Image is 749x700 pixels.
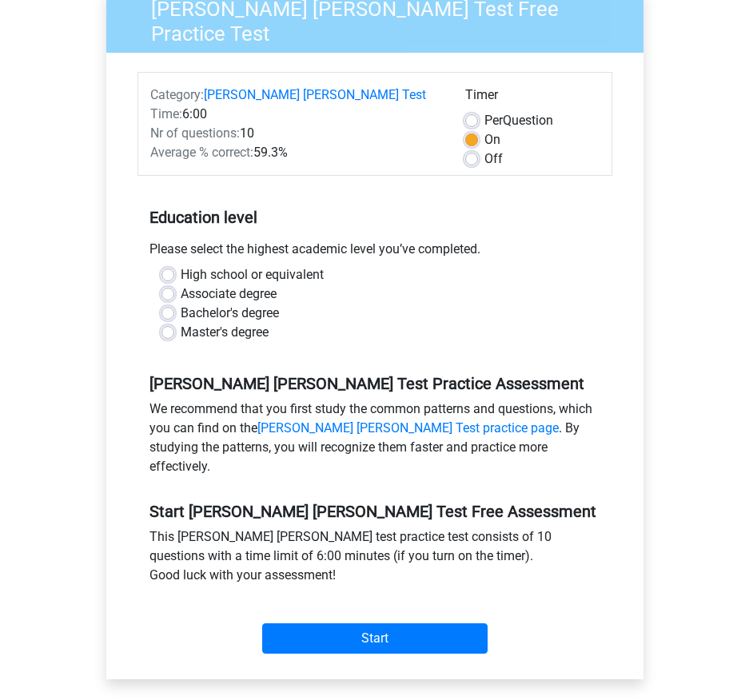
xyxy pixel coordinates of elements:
label: Question [484,111,553,130]
label: High school or equivalent [181,265,324,284]
div: Please select the highest academic level you’ve completed. [137,240,612,265]
a: [PERSON_NAME] [PERSON_NAME] Test practice page [257,420,559,436]
span: Per [484,113,503,128]
h5: [PERSON_NAME] [PERSON_NAME] Test Practice Assessment [149,374,600,393]
div: 10 [138,124,454,143]
span: Time: [150,106,182,121]
h5: Start [PERSON_NAME] [PERSON_NAME] Test Free Assessment [149,502,600,521]
h5: Education level [149,201,600,233]
span: Nr of questions: [150,125,240,141]
span: Average % correct: [150,145,253,160]
div: This [PERSON_NAME] [PERSON_NAME] test practice test consists of 10 questions with a time limit of... [137,527,612,591]
input: Start [262,623,488,654]
label: Bachelor's degree [181,304,279,323]
a: [PERSON_NAME] [PERSON_NAME] Test [204,87,426,102]
span: Category: [150,87,204,102]
label: Off [484,149,503,169]
label: On [484,130,500,149]
div: 6:00 [138,105,454,124]
div: We recommend that you first study the common patterns and questions, which you can find on the . ... [137,400,612,483]
div: Timer [465,86,599,111]
div: 59.3% [138,143,454,162]
label: Associate degree [181,284,277,304]
label: Master's degree [181,323,269,342]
